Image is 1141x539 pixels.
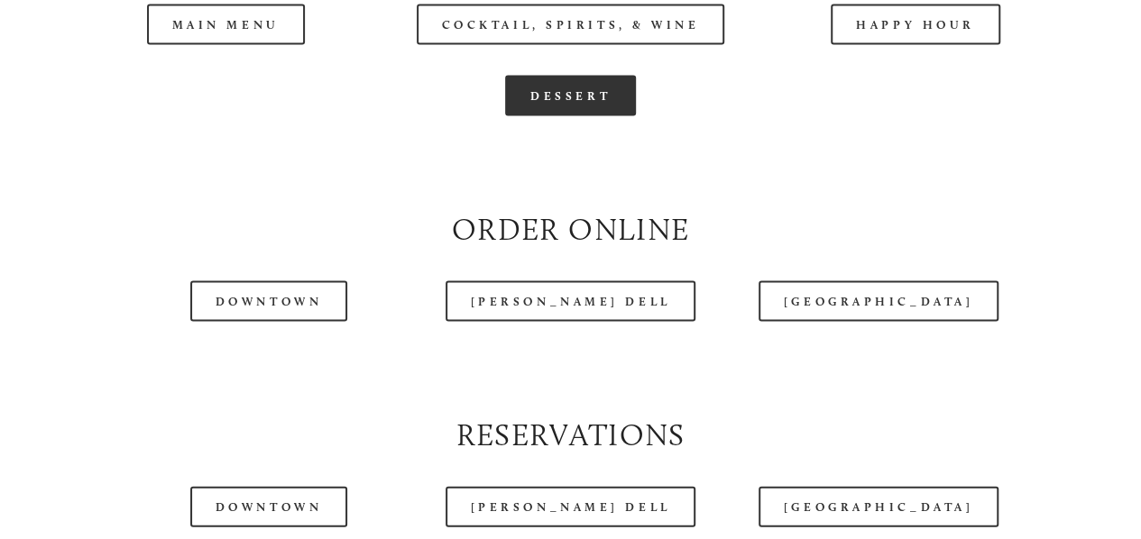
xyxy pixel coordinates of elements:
a: [GEOGRAPHIC_DATA] [759,487,998,527]
a: [PERSON_NAME] Dell [446,487,696,527]
a: Downtown [190,281,347,322]
a: [GEOGRAPHIC_DATA] [759,281,998,322]
h2: Reservations [69,414,1072,456]
a: Downtown [190,487,347,527]
h2: Order Online [69,208,1072,251]
a: [PERSON_NAME] Dell [446,281,696,322]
